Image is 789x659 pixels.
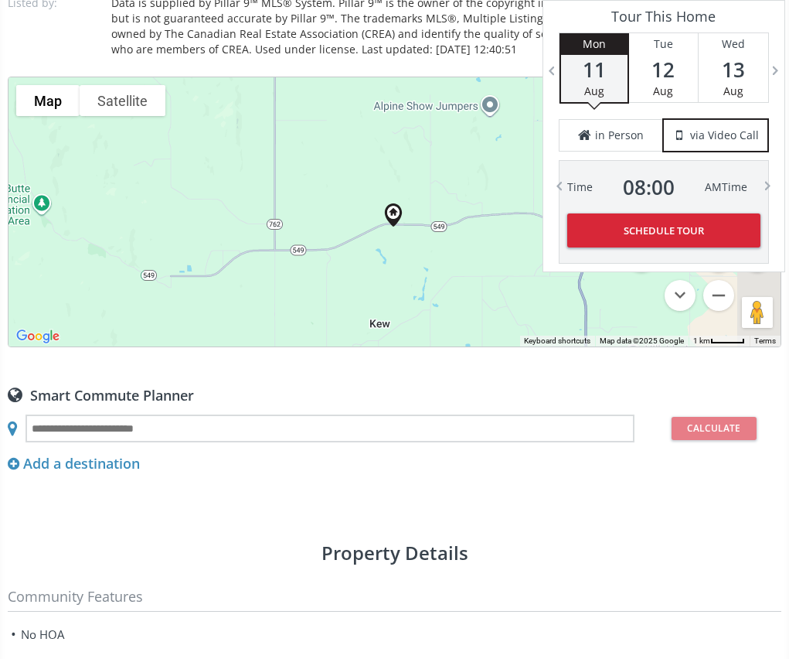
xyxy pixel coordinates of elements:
[8,544,781,562] h2: Property details
[623,176,675,198] span: 08 : 00
[561,59,627,80] span: 11
[80,85,165,116] button: Show satellite imagery
[561,33,627,55] div: Mon
[653,84,673,98] span: Aug
[742,297,773,328] button: Drag Pegman onto the map to open Street View
[723,84,743,98] span: Aug
[8,454,140,474] div: Add a destination
[693,336,710,345] span: 1 km
[567,176,722,198] div: Time AM
[699,59,768,80] span: 13
[584,84,604,98] span: Aug
[595,128,644,143] span: in Person
[754,336,776,345] a: Terms
[524,336,590,347] button: Keyboard shortcuts
[8,589,781,612] h3: Community Features
[689,336,750,347] button: Map Scale: 1 km per 41 pixels
[703,280,734,311] button: Zoom out
[629,59,698,80] span: 12
[699,33,768,55] div: Wed
[690,128,759,143] span: via Video Call
[16,85,80,116] button: Show street map
[559,9,769,32] h3: Tour This Home
[12,326,63,347] a: Open this area in Google Maps (opens a new window)
[8,620,389,647] li: No HOA
[665,280,695,311] button: Move down
[567,213,760,248] button: Schedule Tour
[629,33,698,55] div: Tue
[600,336,684,345] span: Map data ©2025 Google
[12,326,63,347] img: Google
[8,386,781,403] div: Smart Commute Planner
[672,417,757,440] button: Calculate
